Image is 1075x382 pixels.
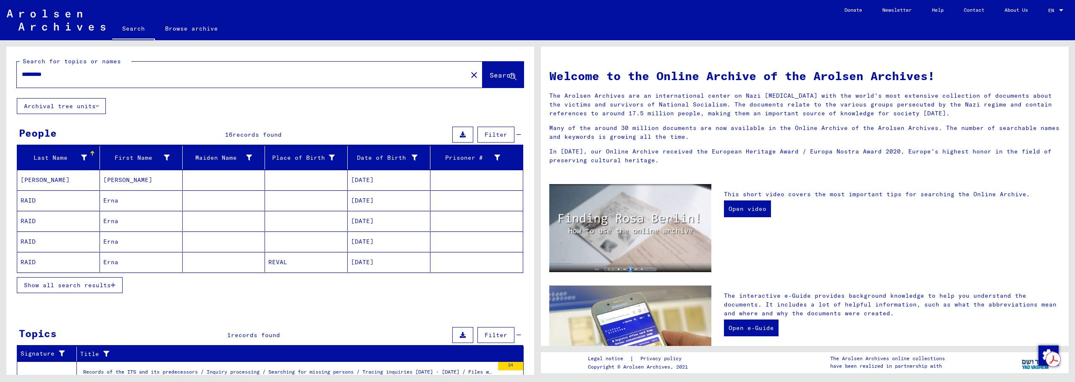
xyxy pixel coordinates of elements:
[24,281,111,289] span: Show all search results
[724,200,771,217] a: Open video
[1048,8,1057,13] span: EN
[265,146,348,169] mat-header-cell: Place of Birth
[588,363,692,371] p: Copyright © Arolsen Archives, 2021
[233,131,282,138] span: records found
[80,347,513,361] div: Title
[549,184,711,272] img: video.jpg
[268,151,347,164] div: Place of Birth
[588,354,630,363] a: Legal notice
[186,151,265,164] div: Maiden Name
[19,326,57,341] div: Topics
[17,170,100,190] mat-cell: [PERSON_NAME]
[225,131,233,138] span: 16
[83,368,494,380] div: Records of the ITS and its predecessors / Inquiry processing / Searching for missing persons / Tr...
[348,211,430,231] mat-cell: [DATE]
[100,146,183,169] mat-header-cell: First Name
[434,151,513,164] div: Prisoner #
[268,153,335,162] div: Place of Birth
[477,327,514,343] button: Filter
[588,354,692,363] div: |
[348,252,430,272] mat-cell: [DATE]
[724,291,1060,318] p: The interactive e-Guide provides background knowledge to help you understand the documents. It in...
[490,71,515,79] span: Search
[21,153,87,162] div: Last Name
[103,151,182,164] div: First Name
[549,124,1060,141] p: Many of the around 30 million documents are now available in the Online Archive of the Arolsen Ar...
[348,146,430,169] mat-header-cell: Date of Birth
[186,153,252,162] div: Maiden Name
[485,331,507,339] span: Filter
[17,252,100,272] mat-cell: RAID
[1038,346,1059,366] img: Change consent
[100,252,183,272] mat-cell: Erna
[348,190,430,210] mat-cell: [DATE]
[7,10,105,31] img: Arolsen_neg.svg
[17,146,100,169] mat-header-cell: Last Name
[351,151,430,164] div: Date of Birth
[830,355,945,362] p: The Arolsen Archives online collections
[100,170,183,190] mat-cell: [PERSON_NAME]
[477,127,514,143] button: Filter
[21,347,76,361] div: Signature
[23,57,121,65] mat-label: Search for topics or names
[100,231,183,252] mat-cell: Erna
[549,67,1060,85] h1: Welcome to the Online Archive of the Arolsen Archives!
[348,231,430,252] mat-cell: [DATE]
[549,91,1060,118] p: The Arolsen Archives are an international center on Nazi [MEDICAL_DATA] with the world’s most ext...
[231,331,280,339] span: records found
[17,231,100,252] mat-cell: RAID
[183,146,265,169] mat-header-cell: Maiden Name
[434,153,500,162] div: Prisoner #
[155,18,228,39] a: Browse archive
[17,98,106,114] button: Archival tree units
[21,349,66,358] div: Signature
[498,362,523,370] div: 24
[17,190,100,210] mat-cell: RAID
[634,354,692,363] a: Privacy policy
[482,62,524,88] button: Search
[348,170,430,190] mat-cell: [DATE]
[466,66,482,83] button: Clear
[469,70,479,80] mat-icon: close
[351,153,417,162] div: Date of Birth
[724,190,1060,199] p: This short video covers the most important tips for searching the Online Archive.
[549,147,1060,165] p: In [DATE], our Online Archive received the European Heritage Award / Europa Nostra Award 2020, Eu...
[19,125,57,140] div: People
[21,151,100,164] div: Last Name
[430,146,523,169] mat-header-cell: Prisoner #
[830,362,945,370] p: have been realized in partnership with
[1020,352,1051,373] img: yv_logo.png
[100,211,183,231] mat-cell: Erna
[17,211,100,231] mat-cell: RAID
[112,18,155,40] a: Search
[100,190,183,210] mat-cell: Erna
[227,331,231,339] span: 1
[724,320,779,336] a: Open e-Guide
[265,252,348,272] mat-cell: REVAL
[103,153,170,162] div: First Name
[80,350,503,359] div: Title
[17,277,123,293] button: Show all search results
[485,131,507,138] span: Filter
